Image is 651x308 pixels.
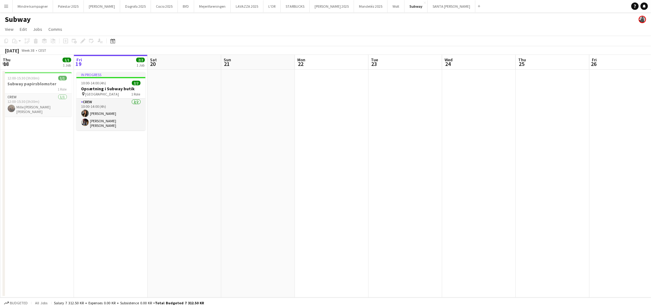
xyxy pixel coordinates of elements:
[194,0,231,12] button: Mejeriforeningen
[231,0,263,12] button: LAVAZZA 2025
[76,99,145,130] app-card-role: Crew2/210:00-14:00 (4h)[PERSON_NAME][PERSON_NAME] [PERSON_NAME]
[591,60,597,67] span: 26
[224,57,231,63] span: Sun
[8,76,40,80] span: 12:00-15:30 (3h30m)
[444,60,453,67] span: 24
[428,0,475,12] button: SANTA [PERSON_NAME]
[63,63,71,67] div: 1 Job
[3,94,72,116] app-card-role: Crew1/112:00-15:30 (3h30m)Mille [PERSON_NAME] [PERSON_NAME]
[388,0,405,12] button: Wolt
[76,72,145,77] div: In progress
[75,60,82,67] span: 19
[178,0,194,12] button: BYD
[3,57,10,63] span: Thu
[371,57,378,63] span: Tue
[136,58,145,62] span: 2/2
[13,0,53,12] button: Mindre kampagner
[136,63,144,67] div: 1 Job
[38,48,46,53] div: CEST
[297,57,305,63] span: Mon
[132,92,140,96] span: 1 Role
[10,301,28,305] span: Budgeted
[20,26,27,32] span: Edit
[639,16,646,23] app-user-avatar: Mia Tidemann
[120,0,151,12] button: Dagrofa 2025
[2,25,16,33] a: View
[5,47,19,54] div: [DATE]
[310,0,354,12] button: [PERSON_NAME] 2025
[20,48,36,53] span: Week 38
[85,92,119,96] span: [GEOGRAPHIC_DATA]
[58,76,67,80] span: 1/1
[46,25,65,33] a: Comms
[53,0,84,12] button: Polestar 2025
[31,25,45,33] a: Jobs
[155,301,204,305] span: Total Budgeted 7 312.50 KR
[281,0,310,12] button: STARBUCKS
[48,26,62,32] span: Comms
[405,0,428,12] button: Subway
[58,87,67,91] span: 1 Role
[76,72,145,130] app-job-card: In progress10:00-14:00 (4h)2/2Opsætning i Subway butik [GEOGRAPHIC_DATA]1 RoleCrew2/210:00-14:00 ...
[150,57,157,63] span: Sat
[84,0,120,12] button: [PERSON_NAME]
[517,60,526,67] span: 25
[296,60,305,67] span: 22
[5,26,14,32] span: View
[445,57,453,63] span: Wed
[592,57,597,63] span: Fri
[518,57,526,63] span: Thu
[76,86,145,91] h3: Opsætning i Subway butik
[33,26,42,32] span: Jobs
[5,15,31,24] h1: Subway
[223,60,231,67] span: 21
[151,0,178,12] button: Cocio 2025
[354,0,388,12] button: Mondeléz 2025
[81,81,106,85] span: 10:00-14:00 (4h)
[76,57,82,63] span: Fri
[132,81,140,85] span: 2/2
[3,81,72,87] h3: Subway papirsblomster
[54,301,204,305] div: Salary 7 312.50 KR + Expenses 0.00 KR + Subsistence 0.00 KR =
[3,300,29,306] button: Budgeted
[149,60,157,67] span: 20
[63,58,71,62] span: 1/1
[263,0,281,12] button: L'OR
[370,60,378,67] span: 23
[2,60,10,67] span: 18
[34,301,49,305] span: All jobs
[3,72,72,116] app-job-card: 12:00-15:30 (3h30m)1/1Subway papirsblomster1 RoleCrew1/112:00-15:30 (3h30m)Mille [PERSON_NAME] [P...
[17,25,29,33] a: Edit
